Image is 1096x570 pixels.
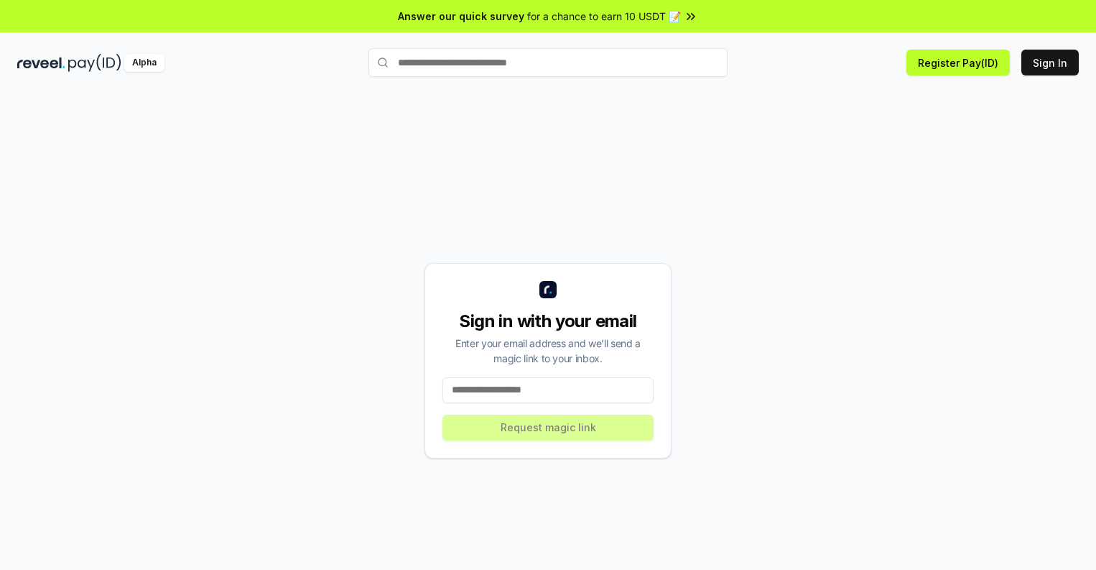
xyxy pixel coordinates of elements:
span: for a chance to earn 10 USDT 📝 [527,9,681,24]
button: Sign In [1021,50,1079,75]
div: Sign in with your email [442,310,654,333]
img: logo_small [539,281,557,298]
div: Enter your email address and we’ll send a magic link to your inbox. [442,336,654,366]
img: pay_id [68,54,121,72]
img: reveel_dark [17,54,65,72]
button: Register Pay(ID) [906,50,1010,75]
div: Alpha [124,54,164,72]
span: Answer our quick survey [398,9,524,24]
